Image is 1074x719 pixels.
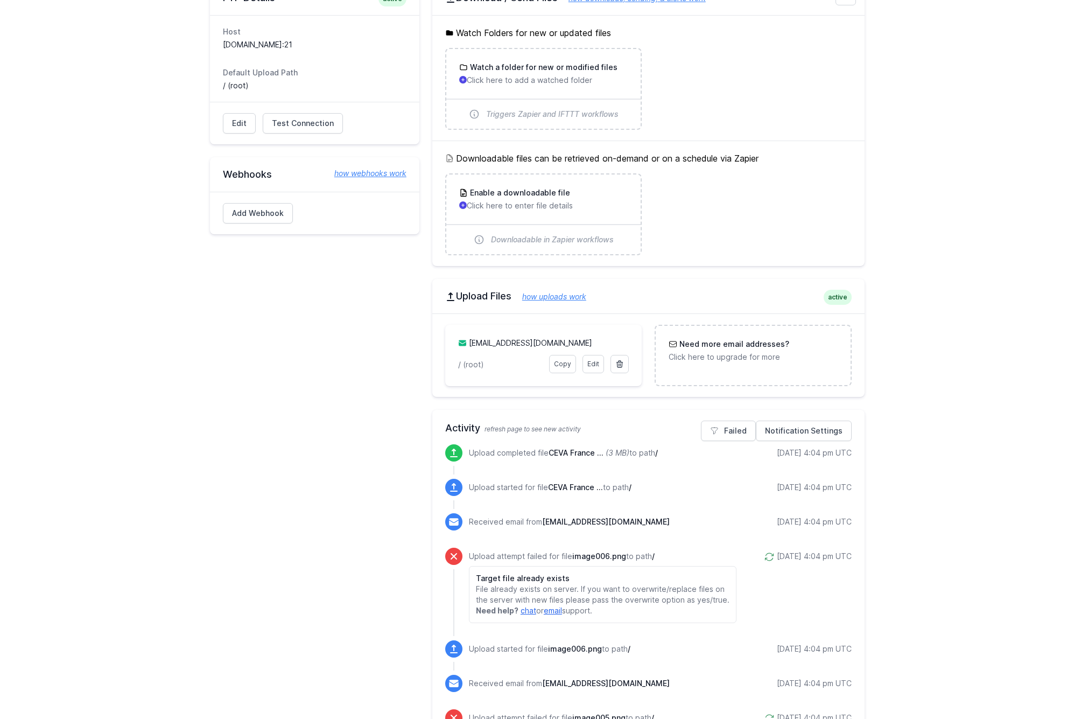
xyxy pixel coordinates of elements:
div: [DATE] 4:04 pm UTC [777,644,852,654]
p: Received email from [469,516,670,527]
p: Upload completed file to path [469,448,658,458]
span: [EMAIL_ADDRESS][DOMAIN_NAME] [542,679,670,688]
div: [DATE] 4:04 pm UTC [777,482,852,493]
span: Downloadable in Zapier workflows [491,234,614,245]
div: [DATE] 4:04 pm UTC [777,448,852,458]
dt: Host [223,26,406,37]
span: Triggers Zapier and IFTTT workflows [486,109,619,120]
p: Upload started for file to path [469,482,631,493]
a: how webhooks work [324,168,406,179]
span: active [824,290,852,305]
span: / [655,448,658,457]
span: CEVA France Inventory Report 10 SEPT 25.xlsm [548,483,603,492]
p: File already exists on server. If you want to overwrite/replace files on the server with new file... [476,584,729,605]
span: [EMAIL_ADDRESS][DOMAIN_NAME] [542,517,670,526]
a: Add Webhook [223,203,293,224]
span: / [629,483,631,492]
span: CEVA France Inventory Report 10 SEPT 25.xlsm [549,448,603,457]
h2: Upload Files [445,290,852,303]
span: / [628,644,630,653]
span: / [652,552,655,561]
h3: Enable a downloadable file [468,187,570,198]
h2: Activity [445,421,852,436]
a: Notification Settings [756,421,852,441]
h5: Watch Folders for new or updated files [445,26,852,39]
a: Failed [701,421,756,441]
a: Need more email addresses? Click here to upgrade for more [656,326,850,375]
span: image006.png [548,644,602,653]
a: Test Connection [263,113,343,134]
a: [EMAIL_ADDRESS][DOMAIN_NAME] [469,338,592,347]
dt: Default Upload Path [223,67,406,78]
dd: / (root) [223,80,406,91]
p: Upload attempt failed for file to path [469,551,736,562]
div: [DATE] 4:04 pm UTC [777,516,852,527]
strong: Need help? [476,606,518,615]
a: how uploads work [511,292,586,301]
h2: Webhooks [223,168,406,181]
span: refresh page to see new activity [485,425,581,433]
p: Upload started for file to path [469,644,630,654]
span: Test Connection [272,118,334,129]
p: Click here to add a watched folder [459,75,628,86]
a: Edit [223,113,256,134]
i: (3 MB) [606,448,629,457]
a: Enable a downloadable file Click here to enter file details Downloadable in Zapier workflows [446,174,641,254]
a: chat [521,606,536,615]
p: Click here to upgrade for more [669,352,837,362]
span: image006.png [572,552,626,561]
a: Edit [582,355,604,373]
h5: Downloadable files can be retrieved on-demand or on a schedule via Zapier [445,152,852,165]
h6: Target file already exists [476,573,729,584]
h3: Need more email addresses? [677,339,789,350]
div: [DATE] 4:04 pm UTC [777,678,852,689]
p: Received email from [469,678,670,689]
dd: [DOMAIN_NAME]:21 [223,39,406,50]
p: or support. [476,605,729,616]
p: Click here to enter file details [459,200,628,211]
a: Copy [549,355,576,373]
a: email [544,606,562,615]
p: / (root) [458,359,543,370]
h3: Watch a folder for new or modified files [468,62,617,73]
div: [DATE] 4:04 pm UTC [777,551,852,562]
a: Watch a folder for new or modified files Click here to add a watched folder Triggers Zapier and I... [446,49,641,129]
